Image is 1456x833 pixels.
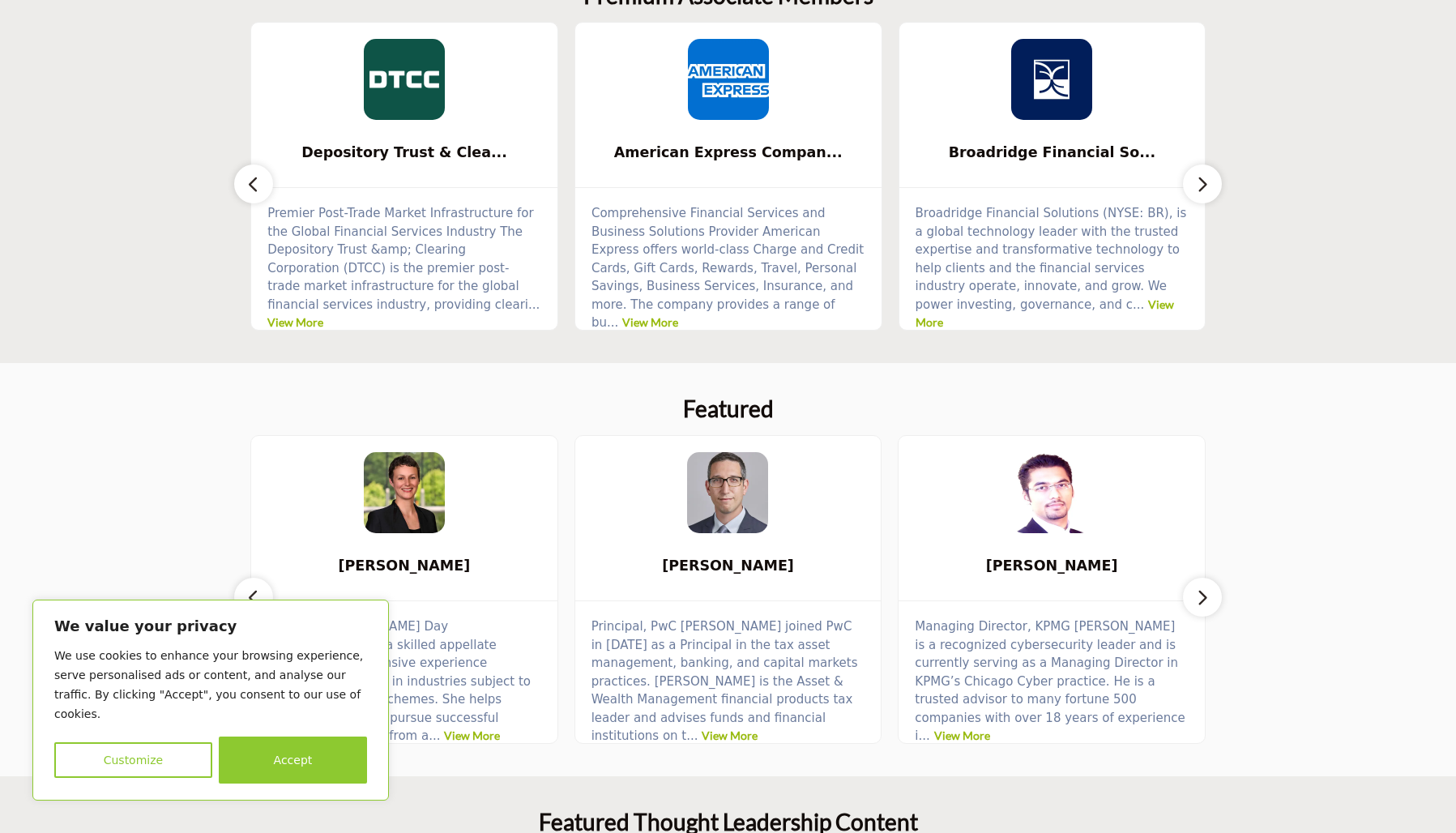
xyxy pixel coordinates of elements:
[275,545,533,587] b: Charlotte Taylor
[54,617,367,636] p: We value your privacy
[32,600,389,801] div: We value your privacy
[219,737,367,784] button: Accept
[923,555,1181,576] span: [PERSON_NAME]
[934,728,990,742] a: View More
[251,545,557,587] a: [PERSON_NAME]
[600,555,857,576] span: [PERSON_NAME]
[916,204,1189,332] p: Broadridge Financial Solutions (NYSE: BR), is a global technology leader with the trusted experti...
[1011,452,1092,533] img: Tanmay Patani
[688,39,769,120] img: American Express Company
[528,297,540,312] span: ...
[622,315,678,329] a: View More
[916,297,1175,330] a: View More
[575,131,882,174] a: American Express Compan...
[591,204,865,332] p: Comprehensive Financial Services and Business Solutions Provider American Express offers world-cl...
[899,131,1206,174] a: Broadridge Financial So...
[591,617,865,745] p: Principal, PwC [PERSON_NAME] joined PwC in [DATE] as a Principal in the tax asset management, ban...
[686,728,698,743] span: ...
[54,646,367,724] p: We use cookies to enhance your browsing experience, serve personalised ads or content, and analys...
[683,395,774,423] h2: Featured
[702,728,758,742] a: View More
[607,315,618,330] span: ...
[915,617,1189,745] p: Managing Director, KPMG [PERSON_NAME] is a recognized cybersecurity leader and is currently servi...
[918,728,929,743] span: ...
[267,617,541,745] p: Partner, [PERSON_NAME] Day [PERSON_NAME] is a skilled appellate advocate with extensive experienc...
[275,555,533,576] span: [PERSON_NAME]
[429,728,440,743] span: ...
[54,742,212,778] button: Customize
[600,131,857,174] b: American Express Company
[275,131,533,174] b: Depository Trust & Clearing Corporation (DTCC)
[275,142,533,163] span: Depository Trust & Clea...
[267,315,323,329] a: View More
[923,545,1181,587] b: Tanmay Patani
[687,452,768,533] img: Jay J. Klein
[1133,297,1144,312] span: ...
[899,545,1205,587] a: [PERSON_NAME]
[364,452,445,533] img: Charlotte Taylor
[1011,39,1092,120] img: Broadridge Financial Solutions, Inc.
[444,728,500,742] a: View More
[600,142,857,163] span: American Express Compan...
[600,545,857,587] b: Jay J. Klein
[924,142,1181,163] span: Broadridge Financial So...
[267,204,541,332] p: Premier Post-Trade Market Infrastructure for the Global Financial Services Industry The Depositor...
[364,39,445,120] img: Depository Trust & Clearing Corporation (DTCC)
[575,545,882,587] a: [PERSON_NAME]
[251,131,557,174] a: Depository Trust & Clea...
[924,131,1181,174] b: Broadridge Financial Solutions, Inc.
